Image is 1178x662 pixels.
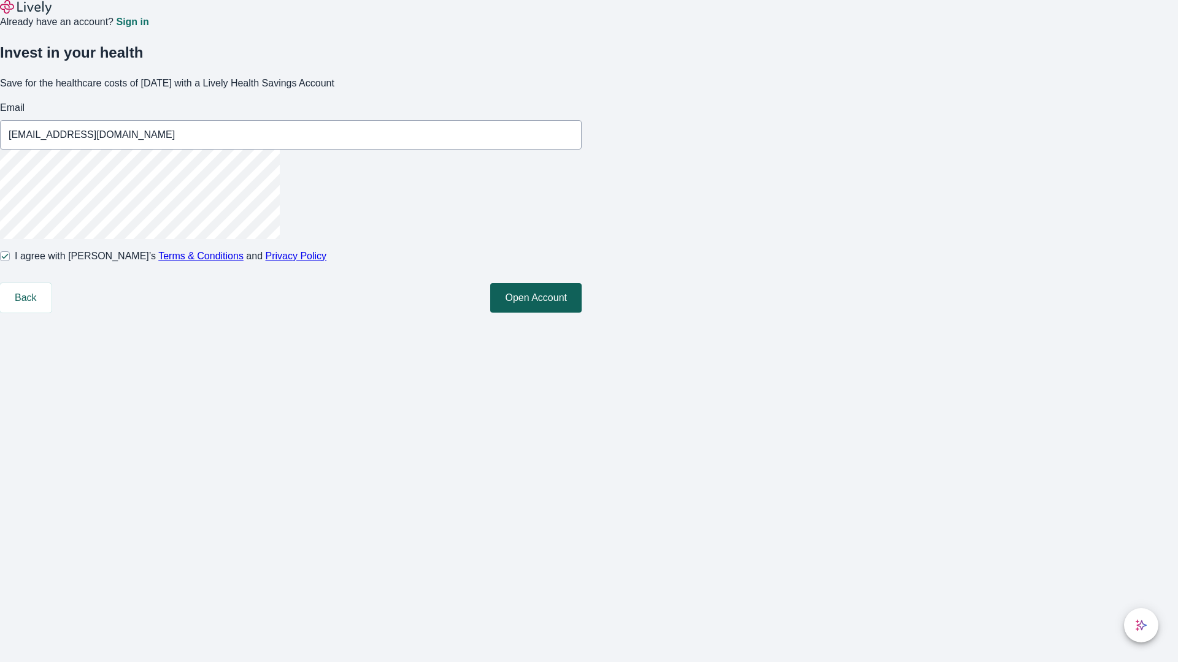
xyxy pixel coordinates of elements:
a: Terms & Conditions [158,251,244,261]
a: Sign in [116,17,148,27]
button: chat [1124,608,1158,642]
a: Privacy Policy [266,251,327,261]
span: I agree with [PERSON_NAME]’s and [15,249,326,264]
button: Open Account [490,283,582,313]
svg: Lively AI Assistant [1135,619,1147,631]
